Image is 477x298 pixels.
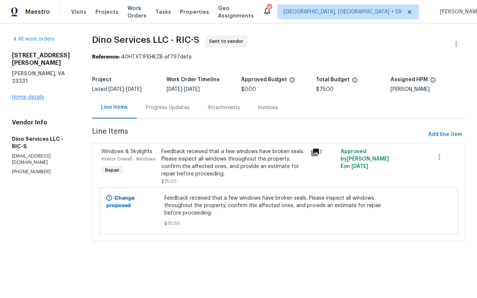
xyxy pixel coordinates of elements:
a: All work orders [12,37,54,42]
h5: Approved Budget [241,77,287,82]
h5: Project [92,77,111,82]
span: - [167,87,200,92]
span: [DATE] [126,87,142,92]
span: [DATE] [351,164,368,169]
div: 1 [311,148,336,157]
span: [DATE] [108,87,124,92]
b: Reference: [92,54,120,60]
p: [PHONE_NUMBER] [12,169,74,175]
div: Invoices [258,104,278,111]
b: Change proposed [106,196,135,208]
span: Approved by [PERSON_NAME] E on [341,149,389,169]
span: The total cost of line items that have been proposed by Opendoor. This sum includes line items th... [352,77,358,87]
div: Line Items [101,104,128,111]
span: Listed [92,87,142,92]
span: Projects [95,8,119,16]
span: The hpm assigned to this work order. [430,77,436,87]
h5: Dino Services LLC - RIC-S [12,135,74,150]
span: Feedback received that a few windows have broken seals. Please inspect all windows throughout the... [164,194,393,217]
span: [DATE] [184,87,200,92]
span: Visits [71,8,86,16]
div: 40HTXT1FKHKZB-af797defa [92,53,465,61]
h5: [PERSON_NAME], VA 23231 [12,70,74,85]
span: The total cost of line items that have been approved by both Opendoor and the Trade Partner. This... [289,77,295,87]
div: Attachments [208,104,240,111]
span: $75.00 [164,220,393,227]
a: Home details [12,95,44,100]
span: $0.00 [241,87,256,92]
span: $75.00 [316,87,334,92]
h5: Assigned HPM [391,77,428,82]
span: Interior Overall - Windows [101,157,155,161]
h5: Total Budget [316,77,350,82]
button: Add line item [425,128,465,142]
span: Repair [102,167,123,174]
span: Add line item [428,130,462,139]
span: Maestro [25,8,50,16]
span: [DATE] [167,87,182,92]
span: Dino Services LLC - RIC-S [92,35,199,44]
span: [GEOGRAPHIC_DATA], [GEOGRAPHIC_DATA] + 59 [284,8,402,16]
span: Properties [180,8,209,16]
h4: Vendor Info [12,119,74,126]
div: [PERSON_NAME] [391,87,465,92]
span: - [108,87,142,92]
h2: [STREET_ADDRESS][PERSON_NAME] [12,52,74,67]
p: [EMAIL_ADDRESS][DOMAIN_NAME] [12,153,74,166]
span: Work Orders [127,4,146,19]
span: Line Items [92,128,425,142]
h5: Work Order Timeline [167,77,220,82]
div: 757 [266,4,272,12]
span: Sent to vendor [209,38,246,45]
span: $75.00 [161,179,177,184]
span: Tasks [155,9,171,15]
span: Geo Assignments [218,4,254,19]
div: Progress Updates [146,104,190,111]
span: Windows & Skylights [101,149,152,154]
div: Feedback received that a few windows have broken seals. Please inspect all windows throughout the... [161,148,306,178]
